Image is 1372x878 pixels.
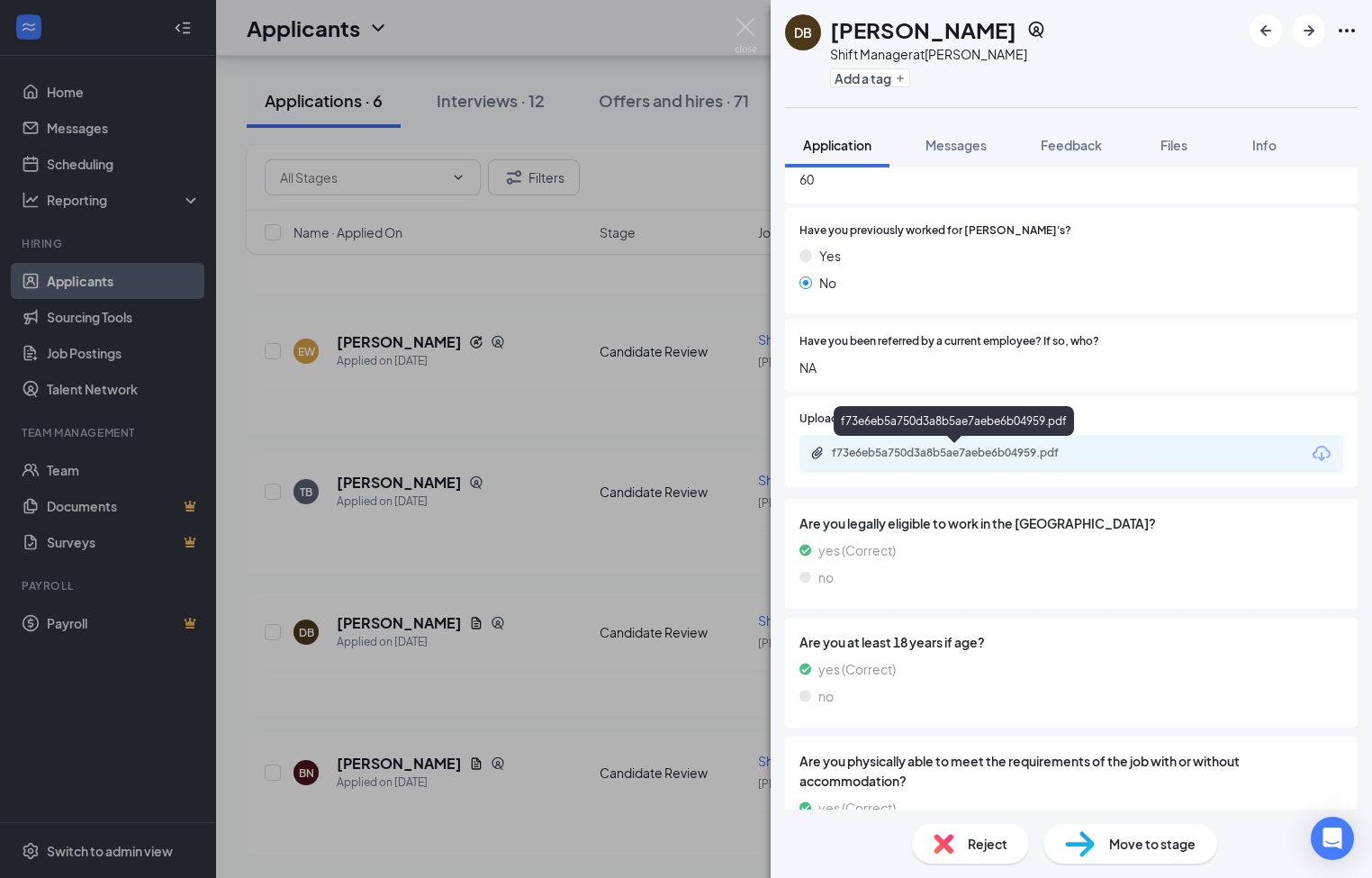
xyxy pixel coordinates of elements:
span: No [819,273,836,293]
svg: Plus [895,73,906,84]
span: no [818,686,834,706]
button: ArrowRight [1293,14,1325,47]
div: f73e6eb5a750d3a8b5ae7aebe6b04959.pdf [834,406,1074,436]
div: Open Intercom Messenger [1311,817,1354,860]
span: Application [803,137,871,153]
span: Reject [968,834,1007,854]
span: NA [799,358,1343,377]
span: Files [1160,137,1187,153]
svg: Download [1311,443,1332,465]
span: Info [1252,137,1277,153]
span: Have you been referred by a current employee? If so, who? [799,333,1099,350]
div: DB [794,23,812,41]
span: Upload Resume [799,411,881,428]
span: yes (Correct) [818,540,896,560]
a: Paperclipf73e6eb5a750d3a8b5ae7aebe6b04959.pdf [810,446,1102,463]
button: PlusAdd a tag [830,68,910,87]
span: yes (Correct) [818,659,896,679]
span: Move to stage [1109,834,1196,854]
div: f73e6eb5a750d3a8b5ae7aebe6b04959.pdf [832,446,1084,460]
svg: ArrowLeftNew [1255,20,1277,41]
svg: Ellipses [1336,20,1358,41]
svg: ArrowRight [1298,20,1320,41]
span: Are you legally eligible to work in the [GEOGRAPHIC_DATA]? [799,513,1343,533]
span: Messages [925,137,987,153]
span: Yes [819,246,841,266]
span: 60 [799,169,1343,189]
span: Are you physically able to meet the requirements of the job with or without accommodation? [799,751,1343,791]
button: ArrowLeftNew [1250,14,1282,47]
span: Have you previously worked for [PERSON_NAME]'s? [799,222,1071,240]
span: Feedback [1041,137,1102,153]
svg: SourcingTools [1027,21,1045,39]
span: no [818,567,834,587]
h1: [PERSON_NAME] [830,14,1016,45]
svg: Paperclip [810,446,825,460]
span: yes (Correct) [818,798,896,818]
div: Shift Manager at [PERSON_NAME] [830,45,1045,63]
span: Are you at least 18 years if age? [799,632,1343,652]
